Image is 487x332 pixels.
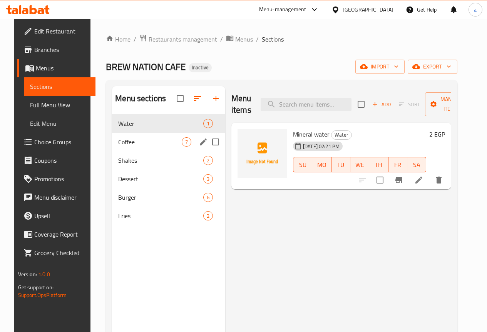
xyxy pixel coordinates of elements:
[118,211,203,220] span: Fries
[34,248,89,257] span: Grocery Checklist
[17,59,95,77] a: Menus
[429,129,445,140] h6: 2 EGP
[293,157,312,172] button: SU
[182,137,191,147] div: items
[207,89,225,108] button: Add section
[238,129,287,178] img: Mineral water
[30,100,89,110] span: Full Menu View
[204,212,213,220] span: 2
[353,96,369,112] span: Select section
[34,27,89,36] span: Edit Restaurant
[331,130,352,140] div: Water
[372,172,388,188] span: Select to update
[34,137,89,147] span: Choice Groups
[24,96,95,114] a: Full Menu View
[335,159,347,170] span: TU
[149,35,217,44] span: Restaurants management
[118,137,182,147] div: Coffee
[262,35,284,44] span: Sections
[34,156,89,165] span: Coupons
[259,5,306,14] div: Menu-management
[30,82,89,91] span: Sections
[231,93,251,116] h2: Menu items
[17,188,95,207] a: Menu disclaimer
[17,225,95,244] a: Coverage Report
[353,159,366,170] span: WE
[106,35,131,44] a: Home
[134,35,136,44] li: /
[204,194,213,201] span: 6
[18,269,37,279] span: Version:
[204,175,213,183] span: 3
[112,114,225,133] div: Water1
[17,207,95,225] a: Upsell
[38,269,50,279] span: 1.0.0
[203,211,213,220] div: items
[112,111,225,228] nav: Menu sections
[36,63,89,73] span: Menus
[261,98,351,111] input: search
[112,151,225,170] div: Shakes2
[118,174,203,184] span: Dessert
[430,171,448,189] button: delete
[203,174,213,184] div: items
[106,34,457,44] nav: breadcrumb
[17,244,95,262] a: Grocery Checklist
[293,128,330,140] span: Mineral water
[361,62,398,72] span: import
[369,98,394,110] span: Add item
[34,230,89,239] span: Coverage Report
[115,93,166,104] h2: Menu sections
[388,157,407,172] button: FR
[331,157,350,172] button: TU
[408,60,457,74] button: export
[189,64,212,71] span: Inactive
[112,188,225,207] div: Burger6
[414,175,423,185] a: Edit menu item
[18,282,54,292] span: Get support on:
[182,138,191,146] span: 7
[118,119,203,128] span: Water
[118,156,203,165] span: Shakes
[350,157,369,172] button: WE
[17,151,95,170] a: Coupons
[296,159,309,170] span: SU
[204,120,213,127] span: 1
[312,157,331,172] button: MO
[24,77,95,96] a: Sections
[34,193,89,202] span: Menu disclaimer
[220,35,223,44] li: /
[118,193,203,202] span: Burger
[106,58,186,75] span: BREW NATION CAFE
[17,170,95,188] a: Promotions
[112,170,225,188] div: Dessert3
[112,207,225,225] div: Fries2
[17,133,95,151] a: Choice Groups
[203,193,213,202] div: items
[394,98,425,110] span: Select section first
[315,159,328,170] span: MO
[474,5,477,14] span: a
[392,159,404,170] span: FR
[407,157,426,172] button: SA
[17,22,95,40] a: Edit Restaurant
[372,159,385,170] span: TH
[425,92,477,116] button: Manage items
[203,119,213,128] div: items
[369,98,394,110] button: Add
[30,119,89,128] span: Edit Menu
[18,290,67,300] a: Support.OpsPlatform
[204,157,213,164] span: 2
[112,133,225,151] div: Coffee7edit
[431,95,470,114] span: Manage items
[188,89,207,108] span: Sort sections
[17,40,95,59] a: Branches
[355,60,405,74] button: import
[331,130,351,139] span: Water
[414,62,451,72] span: export
[371,100,392,109] span: Add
